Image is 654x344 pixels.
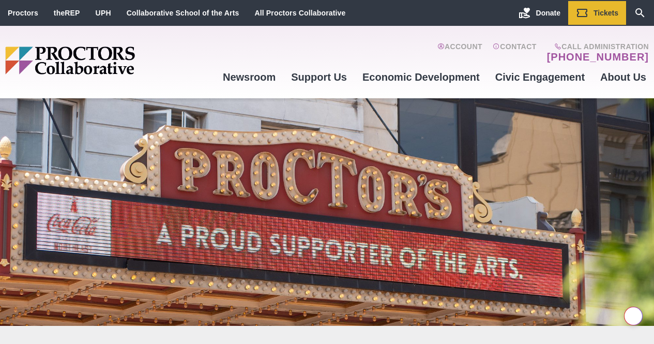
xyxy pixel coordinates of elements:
a: Search [626,1,654,25]
a: Contact [493,42,537,63]
a: UPH [96,9,111,17]
a: About Us [592,63,654,91]
a: Economic Development [355,63,488,91]
a: [PHONE_NUMBER] [547,51,649,63]
span: Tickets [594,9,618,17]
span: Call Administration [544,42,649,51]
a: theREP [54,9,80,17]
a: Donate [511,1,568,25]
a: Collaborative School of the Arts [127,9,239,17]
a: Civic Engagement [488,63,592,91]
a: Proctors [8,9,38,17]
a: Support Us [283,63,355,91]
a: Account [437,42,482,63]
a: Newsroom [215,63,283,91]
span: Donate [536,9,560,17]
img: Proctors logo [5,47,215,74]
a: Tickets [568,1,626,25]
a: All Proctors Collaborative [254,9,345,17]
